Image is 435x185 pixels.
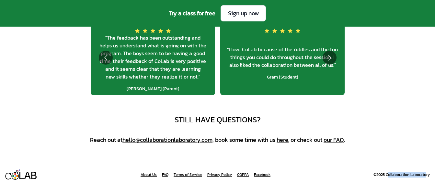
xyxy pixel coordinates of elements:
[169,9,215,18] span: Try a class for free
[141,172,157,177] a: About Us
[122,135,212,144] a: hello@​collaboration​laboratory​.com
[225,45,339,69] span: " I love CoLab because of the riddles and the fun things you could do throughout the session. I a...
[31,169,38,183] div: B
[24,169,31,183] div: A
[90,135,345,144] div: Reach out at , book some time with us , or check out .
[5,169,38,180] a: LAB
[221,5,266,21] a: Sign up now
[99,51,113,65] button: Go to previous slide
[254,172,270,177] a: Facebook
[162,172,168,177] a: FAQ
[324,135,344,144] a: our FAQ
[18,169,25,183] div: L
[174,172,202,177] a: Terms of Service
[126,86,179,92] span: [PERSON_NAME] (Parent)
[175,115,261,125] div: Still have questions?
[373,172,430,177] div: ©2025 Collaboration Laboratory
[277,135,288,144] a: here
[96,34,210,80] span: " The feedback has been outstanding and helps us understand what is going on with the program. Th...
[237,172,249,177] a: COPPA
[207,172,232,177] a: Privacy Policy
[323,51,337,65] button: Go to next slide
[267,74,298,80] span: Gram (Student)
